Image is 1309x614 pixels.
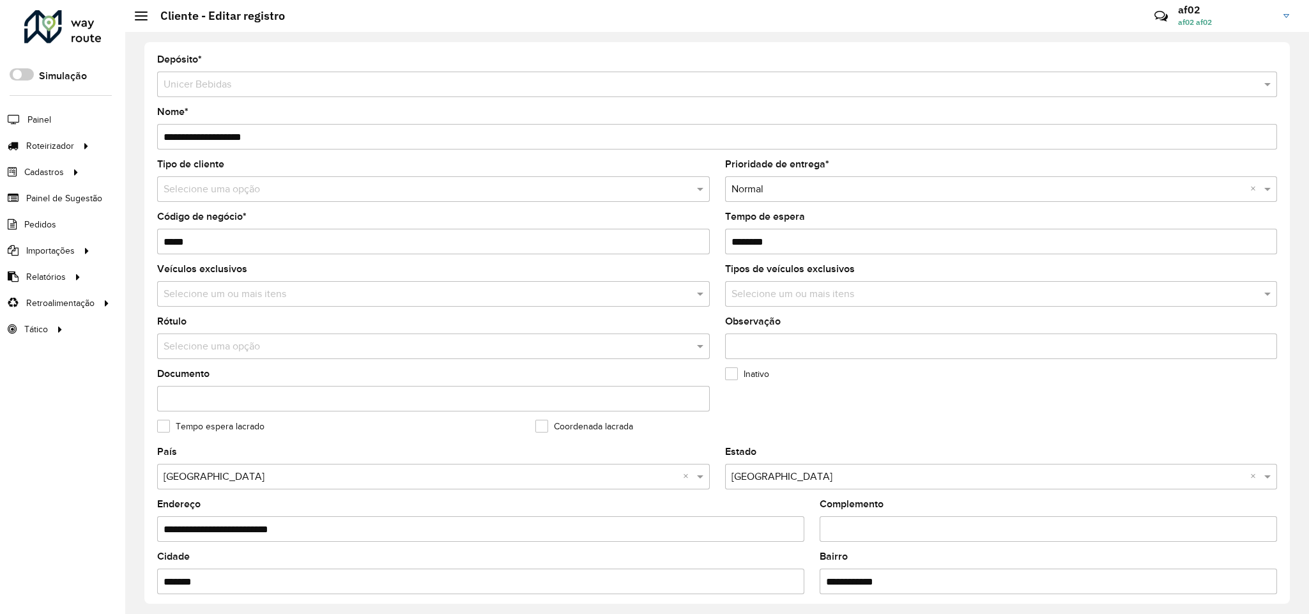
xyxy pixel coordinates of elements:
[157,52,202,67] label: Depósito
[725,157,829,172] label: Prioridade de entrega
[1250,181,1261,197] span: Clear all
[820,549,848,564] label: Bairro
[725,261,855,277] label: Tipos de veículos exclusivos
[26,296,95,310] span: Retroalimentação
[535,420,633,433] label: Coordenada lacrada
[157,209,247,224] label: Código de negócio
[39,68,87,84] label: Simulação
[24,323,48,336] span: Tático
[26,270,66,284] span: Relatórios
[27,113,51,127] span: Painel
[157,314,187,329] label: Rótulo
[157,104,188,119] label: Nome
[1178,4,1274,16] h3: af02
[26,192,102,205] span: Painel de Sugestão
[725,209,805,224] label: Tempo de espera
[24,218,56,231] span: Pedidos
[148,9,285,23] h2: Cliente - Editar registro
[26,244,75,257] span: Importações
[157,549,190,564] label: Cidade
[725,367,769,381] label: Inativo
[26,139,74,153] span: Roteirizador
[1250,469,1261,484] span: Clear all
[725,314,781,329] label: Observação
[820,496,884,512] label: Complemento
[1147,3,1175,30] a: Contato Rápido
[725,444,756,459] label: Estado
[157,366,210,381] label: Documento
[1178,17,1274,28] span: af02 af02
[24,165,64,179] span: Cadastros
[157,444,177,459] label: País
[157,157,224,172] label: Tipo de cliente
[683,469,694,484] span: Clear all
[157,261,247,277] label: Veículos exclusivos
[157,420,264,433] label: Tempo espera lacrado
[157,496,201,512] label: Endereço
